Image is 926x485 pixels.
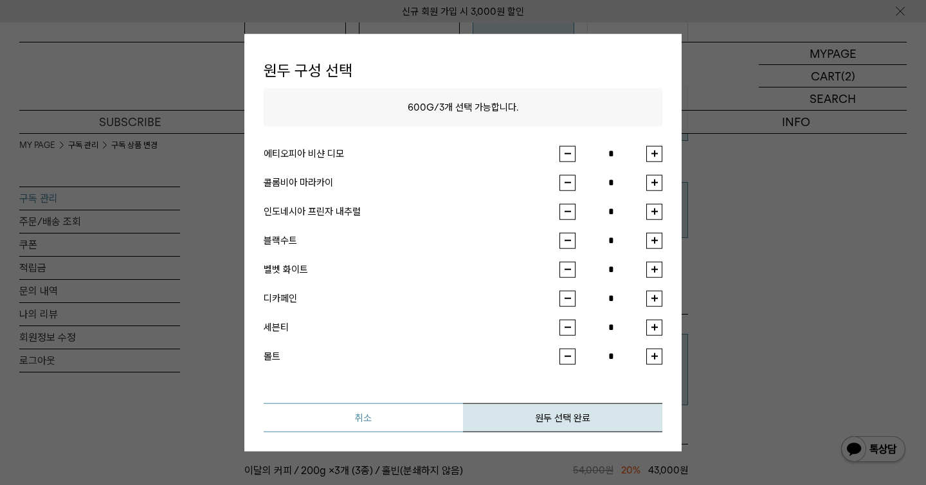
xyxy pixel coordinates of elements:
span: 3 [439,101,444,113]
div: 콜롬비아 마라카이 [264,175,559,190]
div: 블랙수트 [264,233,559,248]
button: 취소 [264,403,463,432]
div: 에티오피아 비샨 디모 [264,146,559,161]
button: 원두 선택 완료 [463,403,662,432]
span: 600G [408,101,434,113]
div: 벨벳 화이트 [264,262,559,277]
h1: 원두 구성 선택 [264,53,662,88]
div: 디카페인 [264,291,559,306]
div: 세븐티 [264,320,559,335]
div: 인도네시아 프린자 내추럴 [264,204,559,219]
p: / 개 선택 가능합니다. [264,87,662,126]
div: 몰트 [264,349,559,364]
